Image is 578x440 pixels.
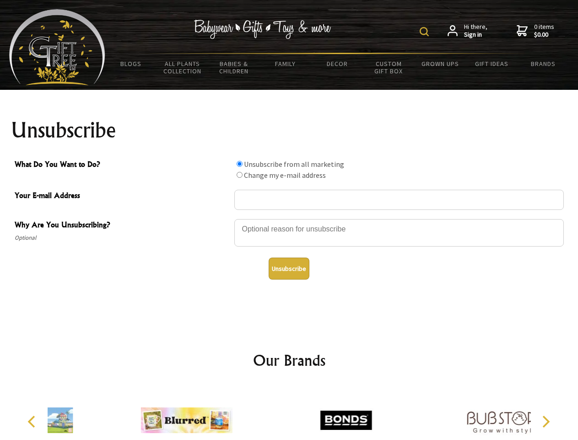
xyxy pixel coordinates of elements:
strong: $0.00 [534,31,554,39]
img: Babyware - Gifts - Toys and more... [9,9,105,85]
a: Brands [518,54,569,73]
label: Change my e-mail address [244,170,326,180]
a: Grown Ups [414,54,466,73]
h2: Our Brands [18,349,560,371]
input: Your E-mail Address [234,190,564,210]
a: Custom Gift Box [363,54,415,81]
button: Next [535,412,556,432]
span: Your E-mail Address [15,190,230,203]
a: BLOGS [105,54,157,73]
a: Family [260,54,312,73]
img: Babywear - Gifts - Toys & more [194,20,331,39]
input: What Do You Want to Do? [237,161,243,167]
span: Hi there, [464,23,487,39]
img: product search [420,27,429,36]
button: Unsubscribe [269,258,309,280]
span: Optional [15,232,230,243]
a: Gift Ideas [466,54,518,73]
a: Hi there,Sign in [448,23,487,39]
a: Babies & Children [208,54,260,81]
h1: Unsubscribe [11,119,567,141]
input: What Do You Want to Do? [237,172,243,178]
span: 0 items [534,22,554,39]
strong: Sign in [464,31,487,39]
button: Previous [23,412,43,432]
label: Unsubscribe from all marketing [244,159,344,169]
a: All Plants Collection [157,54,209,81]
span: What Do You Want to Do? [15,159,230,172]
span: Why Are You Unsubscribing? [15,219,230,232]
textarea: Why Are You Unsubscribing? [234,219,564,247]
a: Decor [311,54,363,73]
a: 0 items$0.00 [517,23,554,39]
